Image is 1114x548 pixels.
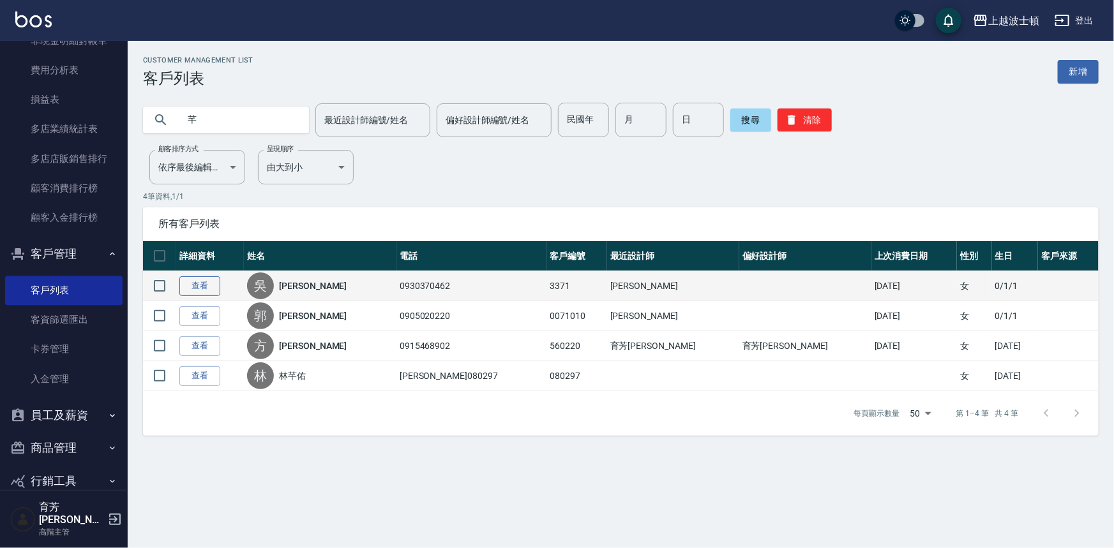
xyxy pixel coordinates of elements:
div: 林 [247,362,274,389]
div: 由大到小 [258,150,354,184]
a: 林芊佑 [279,369,306,382]
button: 清除 [778,108,832,131]
a: 多店業績統計表 [5,114,123,144]
td: [DATE] [871,301,957,331]
label: 呈現順序 [267,144,294,154]
div: 上越波士頓 [988,13,1039,29]
a: [PERSON_NAME] [279,309,347,322]
th: 詳細資料 [176,241,244,271]
button: 商品管理 [5,431,123,464]
a: 查看 [179,276,220,296]
td: [DATE] [992,361,1039,391]
td: 女 [957,301,991,331]
th: 性別 [957,241,991,271]
td: 3371 [546,271,606,301]
td: 女 [957,361,991,391]
p: 每頁顯示數量 [854,408,900,419]
td: 0071010 [546,301,606,331]
td: 育芳[PERSON_NAME] [607,331,739,361]
p: 高階主管 [39,526,104,538]
button: 客戶管理 [5,237,123,270]
td: 女 [957,331,991,361]
div: 50 [905,396,936,431]
td: [PERSON_NAME]080297 [396,361,546,391]
a: 多店店販銷售排行 [5,144,123,174]
td: 0/1/1 [992,301,1039,331]
th: 生日 [992,241,1039,271]
td: 女 [957,271,991,301]
button: save [936,8,961,33]
p: 第 1–4 筆 共 4 筆 [956,408,1018,419]
td: 560220 [546,331,606,361]
td: [PERSON_NAME] [607,271,739,301]
a: 費用分析表 [5,56,123,85]
a: 損益表 [5,85,123,114]
a: 查看 [179,366,220,386]
td: [DATE] [992,331,1039,361]
div: 吳 [247,272,274,299]
img: Logo [15,11,52,27]
img: Person [10,507,36,532]
p: 4 筆資料, 1 / 1 [143,191,1099,202]
a: 新增 [1058,60,1099,84]
th: 偏好設計師 [739,241,871,271]
a: [PERSON_NAME] [279,339,347,352]
div: 依序最後編輯時間 [149,150,245,184]
button: 登出 [1050,9,1099,33]
button: 搜尋 [730,108,771,131]
h2: Customer Management List [143,56,253,64]
span: 所有客戶列表 [158,218,1083,230]
td: [PERSON_NAME] [607,301,739,331]
th: 上次消費日期 [871,241,957,271]
h3: 客戶列表 [143,70,253,87]
td: 0/1/1 [992,271,1039,301]
button: 員工及薪資 [5,399,123,432]
button: 行銷工具 [5,464,123,498]
button: 上越波士頓 [968,8,1044,34]
a: 卡券管理 [5,334,123,364]
td: 080297 [546,361,606,391]
h5: 育芳[PERSON_NAME] [39,501,104,526]
a: 顧客入金排行榜 [5,203,123,232]
a: 顧客消費排行榜 [5,174,123,203]
input: 搜尋關鍵字 [179,103,299,137]
th: 最近設計師 [607,241,739,271]
td: 0905020220 [396,301,546,331]
td: 0930370462 [396,271,546,301]
th: 客戶來源 [1038,241,1099,271]
td: 育芳[PERSON_NAME] [739,331,871,361]
a: 查看 [179,306,220,326]
a: 入金管理 [5,364,123,394]
th: 姓名 [244,241,396,271]
label: 顧客排序方式 [158,144,199,154]
a: 客資篩選匯出 [5,305,123,334]
a: 客戶列表 [5,276,123,305]
div: 方 [247,332,274,359]
a: [PERSON_NAME] [279,279,347,292]
td: 0915468902 [396,331,546,361]
td: [DATE] [871,331,957,361]
a: 非現金明細對帳單 [5,26,123,56]
a: 查看 [179,336,220,356]
th: 客戶編號 [546,241,606,271]
div: 郭 [247,302,274,329]
th: 電話 [396,241,546,271]
td: [DATE] [871,271,957,301]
